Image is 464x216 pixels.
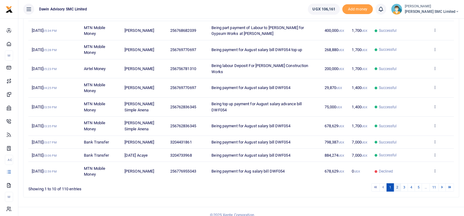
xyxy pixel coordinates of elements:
span: Dawin Advisory SMC Limited [37,6,89,12]
span: 256769770697 [170,85,196,90]
small: UGX [361,29,367,32]
span: [PERSON_NAME] Simple Anena [124,121,154,131]
span: [DATE] [32,124,56,128]
li: Wallet ballance [305,4,342,15]
small: UGX [336,106,342,109]
span: 1,700 [352,66,367,71]
span: [DATE] [32,105,56,109]
span: MTN Mobile Money [84,25,105,36]
span: Being top up payment for August salary advance bill DWF054 [211,102,302,112]
span: 1,700 [352,124,367,128]
small: UGX [361,48,367,52]
span: 256769770697 [170,47,196,52]
span: Being payment for August salary bill DWF054 [211,153,290,158]
span: 884,274 [324,153,344,158]
small: 03:07 PM [43,141,57,144]
span: MTN Mobile Money [84,44,105,55]
span: UGX 106,161 [312,6,335,12]
small: 05:34 PM [43,29,57,32]
span: [DATE] [32,85,56,90]
span: 256768682039 [170,28,196,33]
span: [PERSON_NAME] Simple Anena [124,102,154,112]
a: profile-user [PERSON_NAME] [PERSON_NAME] SMC Limited [391,4,459,15]
small: UGX [361,67,367,71]
span: [PERSON_NAME] [124,66,154,71]
small: 05:28 PM [43,48,57,52]
span: 1,400 [352,85,367,90]
small: UGX [354,170,360,173]
span: [PERSON_NAME] [124,28,154,33]
a: 5 [415,183,422,192]
a: UGX 106,161 [308,4,340,15]
a: 4 [408,183,415,192]
span: 1,700 [352,47,367,52]
small: 05:23 PM [43,67,57,71]
li: Ac [5,155,13,165]
small: UGX [338,141,344,144]
small: 04:25 PM [43,86,57,90]
span: 29,870 [324,85,342,90]
img: logo-small [5,6,13,13]
span: 256762836345 [170,105,196,109]
small: UGX [361,86,367,90]
span: 256756781310 [170,66,196,71]
span: [DATE] [32,66,56,71]
small: UGX [338,125,344,128]
span: Successful [379,104,397,110]
a: 3 [401,183,408,192]
small: UGX [338,48,344,52]
small: UGX [338,67,344,71]
span: 1,400 [352,105,367,109]
span: 268,880 [324,47,344,52]
small: UGX [338,154,344,157]
span: 256762836345 [170,124,196,128]
small: UGX [361,141,367,144]
span: Successful [379,66,397,72]
span: Being payment for Aug salary bill DWF054 [211,169,285,173]
small: UGX [361,106,367,109]
span: 678,629 [324,124,344,128]
span: Airtel Money [84,66,106,71]
span: Successful [379,47,397,52]
small: UGX [361,154,367,157]
small: 03:35 PM [43,125,57,128]
span: [DATE] [32,28,56,33]
span: Successful [379,140,397,145]
span: 678,629 [324,169,344,173]
img: profile-user [391,4,402,15]
span: 75,000 [324,105,342,109]
small: 03:06 PM [43,154,57,157]
span: Being payment for August salary bill DWF054 [211,124,290,128]
span: Successful [379,152,397,158]
a: 11 [430,183,439,192]
span: 256776955043 [170,169,196,173]
small: 02:59 PM [43,170,57,173]
span: 200,000 [324,66,344,71]
span: 3204733968 [170,153,192,158]
span: Bank Transfer [84,140,109,144]
span: 798,387 [324,140,344,144]
span: [PERSON_NAME] [124,47,154,52]
span: Successful [379,85,397,91]
span: [PERSON_NAME] [124,169,154,173]
span: [DATE] [32,153,56,158]
span: 7,000 [352,140,367,144]
span: 7,000 [352,153,367,158]
span: MTN Mobile Money [84,166,105,177]
li: M [5,50,13,61]
small: UGX [336,86,342,90]
span: [PERSON_NAME] SMC Limited [405,9,459,14]
span: Declined [379,169,393,174]
span: [DATE] Acaye [124,153,148,158]
div: Showing 1 to 10 of 110 entries [28,183,203,192]
span: Being payment for August salary bill DWF054 [211,85,290,90]
a: 2 [394,183,401,192]
span: [DATE] [32,169,56,173]
small: UGX [338,29,344,32]
span: Add money [342,4,373,14]
a: Add money [342,6,373,11]
span: Successful [379,28,397,33]
span: Bank Transfer [84,153,109,158]
span: MTN Mobile Money [84,121,105,131]
span: 400,000 [324,28,344,33]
